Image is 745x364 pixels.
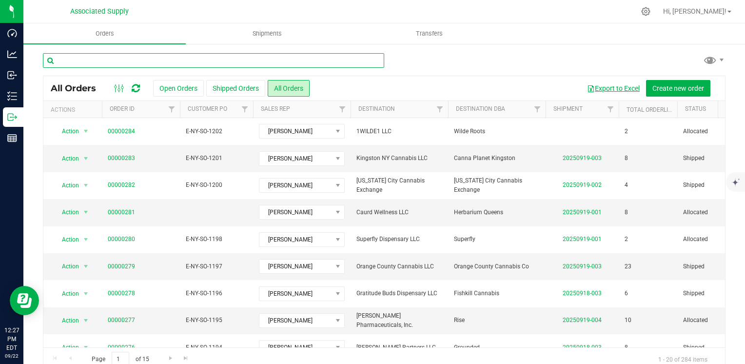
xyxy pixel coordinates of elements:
[356,127,442,136] span: 1WILDE1 LLC
[683,262,745,271] span: Shipped
[80,205,92,219] span: select
[334,101,351,118] a: Filter
[53,314,79,327] span: Action
[581,80,646,97] button: Export to Excel
[186,235,247,244] span: E-NY-SO-1198
[259,314,332,327] span: [PERSON_NAME]
[53,179,79,192] span: Action
[356,208,442,217] span: Caurd Wellness LLC
[683,316,745,325] span: Allocated
[7,112,17,122] inline-svg: Outbound
[454,289,540,298] span: Fishkill Cannabis
[403,29,456,38] span: Transfers
[356,154,442,163] span: Kingston NY Cannabis LLC
[10,286,39,315] iframe: Resource center
[7,28,17,38] inline-svg: Dashboard
[186,316,247,325] span: E-NY-SO-1195
[625,127,628,136] span: 2
[110,105,135,112] a: Order ID
[80,314,92,327] span: select
[4,326,19,352] p: 12:27 PM EDT
[80,152,92,165] span: select
[186,154,247,163] span: E-NY-SO-1201
[356,262,442,271] span: Orange County Cannabis LLC
[563,209,602,216] a: 20250919-001
[683,235,745,244] span: Allocated
[188,105,227,112] a: Customer PO
[80,124,92,138] span: select
[646,80,710,97] button: Create new order
[51,83,106,94] span: All Orders
[683,181,745,190] span: Shipped
[356,343,442,352] span: [PERSON_NAME] Partners LLC
[53,233,79,246] span: Action
[53,124,79,138] span: Action
[239,29,295,38] span: Shipments
[108,181,135,190] a: 00000282
[683,289,745,298] span: Shipped
[358,105,395,112] a: Destination
[108,262,135,271] a: 00000279
[259,179,332,192] span: [PERSON_NAME]
[356,235,442,244] span: Superfly Dispensary LLC
[356,311,442,330] span: [PERSON_NAME] Pharmaceuticals, Inc.
[53,341,79,354] span: Action
[186,262,247,271] span: E-NY-SO-1197
[70,7,129,16] span: Associated Supply
[7,133,17,143] inline-svg: Reports
[80,341,92,354] span: select
[454,127,540,136] span: Wilde Roots
[563,182,602,188] a: 20250919-002
[683,208,745,217] span: Allocated
[206,80,265,97] button: Shipped Orders
[80,179,92,192] span: select
[553,105,583,112] a: Shipment
[454,154,540,163] span: Canna Planet Kingston
[4,352,19,360] p: 09/22
[259,233,332,246] span: [PERSON_NAME]
[53,260,79,273] span: Action
[348,23,510,44] a: Transfers
[603,101,619,118] a: Filter
[7,49,17,59] inline-svg: Analytics
[529,101,546,118] a: Filter
[259,152,332,165] span: [PERSON_NAME]
[259,341,332,354] span: [PERSON_NAME]
[108,289,135,298] a: 00000278
[683,343,745,352] span: Shipped
[80,233,92,246] span: select
[80,260,92,273] span: select
[625,181,628,190] span: 4
[186,289,247,298] span: E-NY-SO-1196
[563,236,602,243] a: 20250919-001
[80,287,92,301] span: select
[108,127,135,136] a: 00000284
[563,344,602,351] a: 20250918-003
[108,154,135,163] a: 00000283
[259,124,332,138] span: [PERSON_NAME]
[640,7,652,16] div: Manage settings
[454,176,540,195] span: [US_STATE] City Cannabis Exchange
[563,317,602,324] a: 20250919-004
[663,7,726,15] span: Hi, [PERSON_NAME]!
[456,105,505,112] a: Destination DBA
[454,316,540,325] span: Rise
[563,290,602,297] a: 20250918-003
[356,289,442,298] span: Gratitude Buds Dispensary LLC
[625,235,628,244] span: 2
[268,80,310,97] button: All Orders
[356,176,442,195] span: [US_STATE] City Cannabis Exchange
[82,29,127,38] span: Orders
[186,127,247,136] span: E-NY-SO-1202
[259,287,332,301] span: [PERSON_NAME]
[625,289,628,298] span: 6
[53,287,79,301] span: Action
[53,205,79,219] span: Action
[186,23,348,44] a: Shipments
[683,154,745,163] span: Shipped
[153,80,204,97] button: Open Orders
[108,316,135,325] a: 00000277
[108,208,135,217] a: 00000281
[432,101,448,118] a: Filter
[259,260,332,273] span: [PERSON_NAME]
